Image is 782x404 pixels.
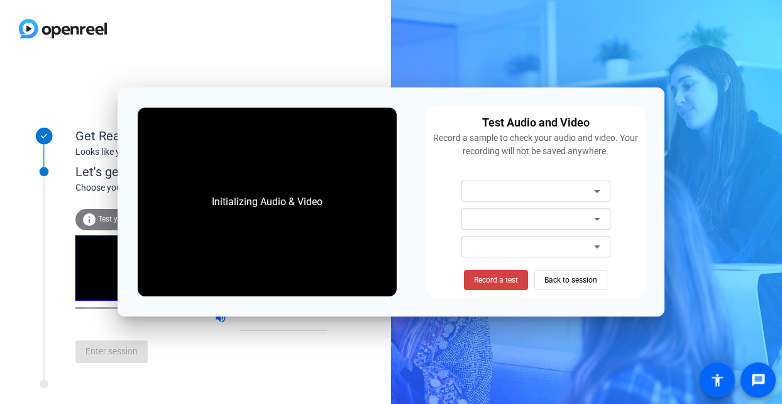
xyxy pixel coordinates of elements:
[751,373,766,388] mat-icon: message
[98,215,185,223] span: Test your audio and video
[214,311,229,327] mat-icon: volume_up
[534,270,607,290] button: Back to session
[75,181,353,194] div: Choose your settings
[482,114,590,132] div: Test Audio and Video
[82,212,97,227] mat-icon: info
[464,270,528,290] button: Record a test
[199,182,335,222] div: Initializing Audio & Video
[474,274,518,286] span: Record a test
[544,268,597,292] span: Back to session
[433,132,639,158] div: Record a sample to check your audio and video. Your recording will not be saved anywhere.
[75,145,327,159] div: Looks like you've been invited to join
[75,126,327,145] div: Get Ready!
[75,162,353,181] div: Let's get connected.
[710,373,725,388] mat-icon: accessibility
